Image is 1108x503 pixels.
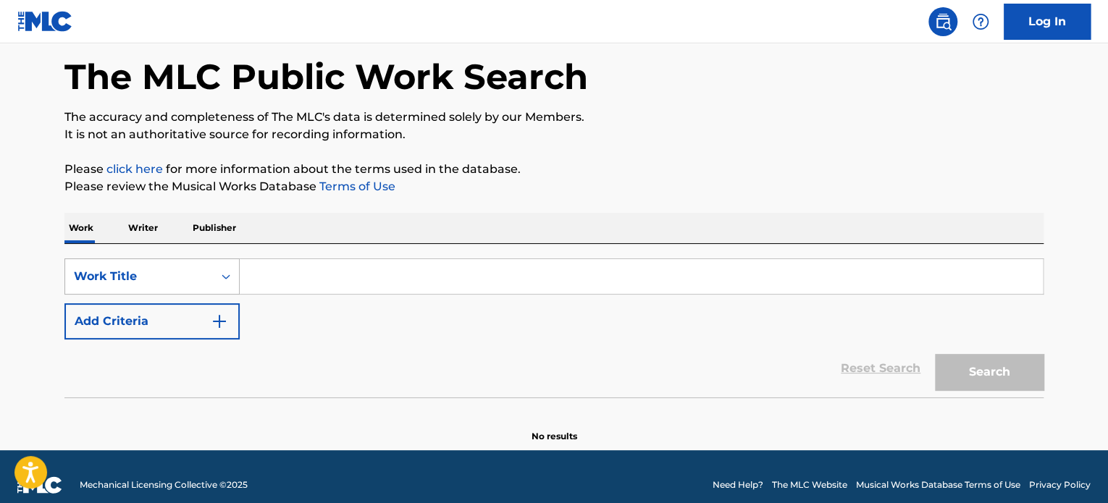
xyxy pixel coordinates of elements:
[64,126,1044,143] p: It is not an authoritative source for recording information.
[1036,434,1108,503] iframe: Chat Widget
[64,213,98,243] p: Work
[972,13,989,30] img: help
[713,478,763,491] a: Need Help?
[188,213,240,243] p: Publisher
[316,179,395,193] a: Terms of Use
[64,303,240,339] button: Add Criteria
[64,178,1044,195] p: Please review the Musical Works Database
[1029,478,1091,491] a: Privacy Policy
[211,313,228,330] img: 9d2ae6d4665cec9f34b9.svg
[64,161,1044,178] p: Please for more information about the terms used in the database.
[934,13,952,30] img: search
[124,213,162,243] p: Writer
[856,478,1020,491] a: Musical Works Database Terms of Use
[928,7,957,36] a: Public Search
[532,413,577,443] p: No results
[966,7,995,36] div: Help
[17,476,62,494] img: logo
[1004,4,1091,40] a: Log In
[80,478,248,491] span: Mechanical Licensing Collective © 2025
[74,268,204,285] div: Work Title
[64,55,588,98] h1: The MLC Public Work Search
[17,11,73,32] img: MLC Logo
[772,478,847,491] a: The MLC Website
[106,162,163,176] a: click here
[64,109,1044,126] p: The accuracy and completeness of The MLC's data is determined solely by our Members.
[64,258,1044,397] form: Search Form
